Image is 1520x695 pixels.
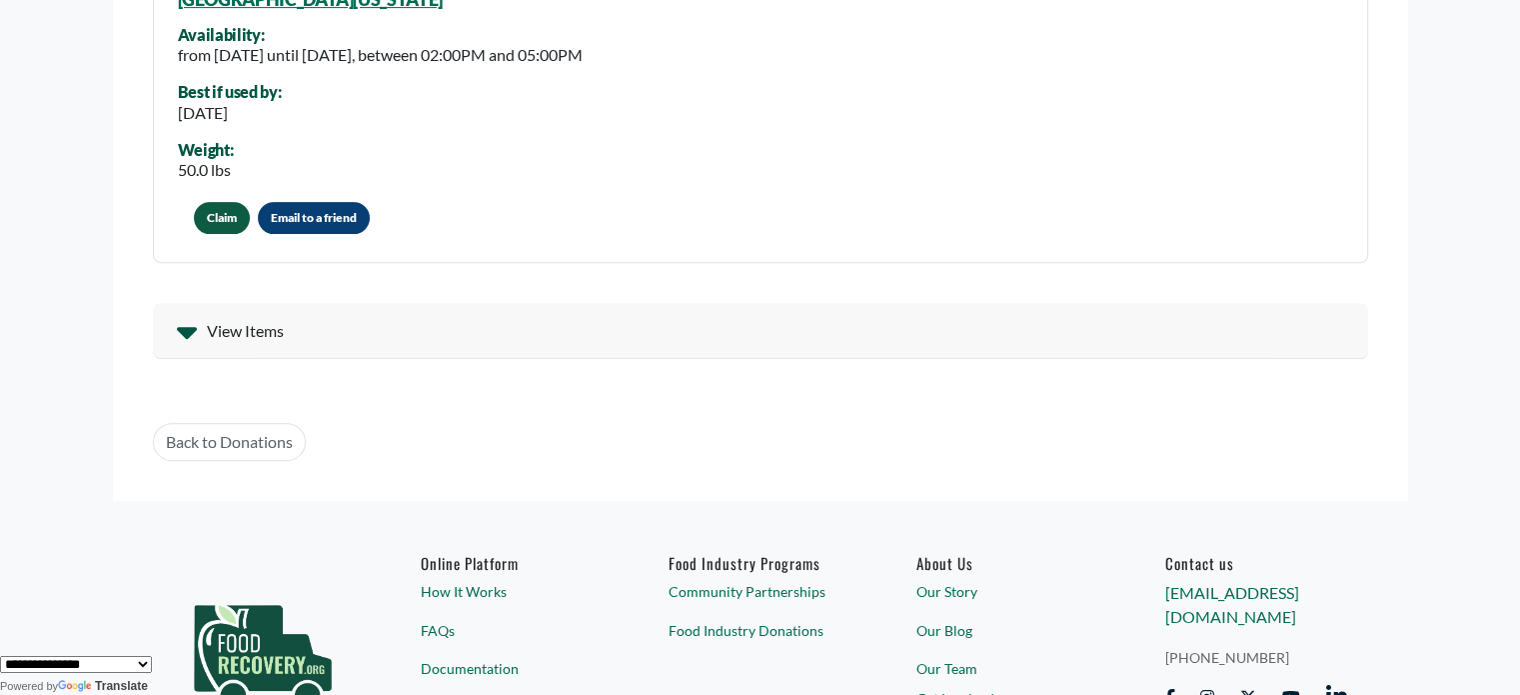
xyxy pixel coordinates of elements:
[178,83,282,101] div: Best if used by:
[916,554,1099,572] a: About Us
[669,620,851,641] a: Food Industry Donations
[1164,554,1347,572] h6: Contact us
[916,620,1099,641] a: Our Blog
[153,423,306,461] a: Back to Donations
[178,26,583,44] div: Availability:
[207,319,284,343] span: View Items
[669,581,851,602] a: Community Partnerships
[669,554,851,572] h6: Food Industry Programs
[258,202,370,234] button: Email to a friend
[58,679,148,693] a: Translate
[178,141,234,159] div: Weight:
[421,554,604,572] h6: Online Platform
[421,620,604,641] a: FAQs
[178,158,234,182] div: 50.0 lbs
[1164,583,1298,626] a: [EMAIL_ADDRESS][DOMAIN_NAME]
[194,202,250,234] button: Claim
[178,43,583,67] div: from [DATE] until [DATE], between 02:00PM and 05:00PM
[178,101,282,125] div: [DATE]
[421,581,604,602] a: How It Works
[916,581,1099,602] a: Our Story
[1164,647,1347,668] a: [PHONE_NUMBER]
[58,680,95,694] img: Google Translate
